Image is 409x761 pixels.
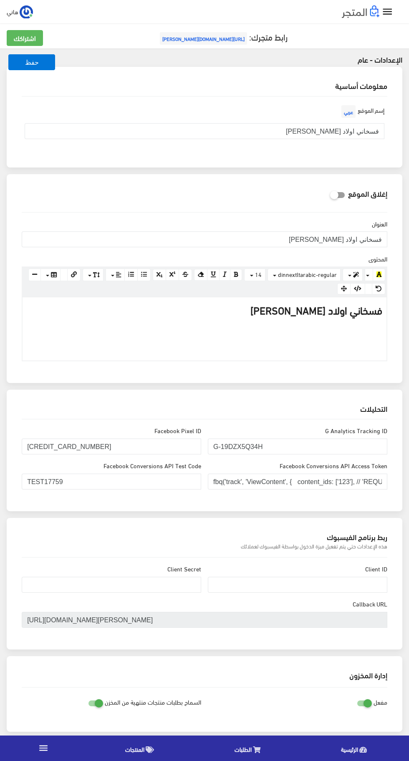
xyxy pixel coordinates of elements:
label: إسم الموقع [339,103,384,120]
span: المنتجات [125,744,144,754]
label: العنوان [372,219,387,228]
h2: إغلاق الموقع [348,190,387,197]
h2: إدارة المخزون [22,671,387,679]
h4: اﻹعدادات - عام [208,55,402,63]
label: المحتوى [369,254,387,264]
label: Client ID [365,564,387,573]
span: هاني [7,6,18,17]
i:  [381,6,394,18]
a: اشتراكك [7,30,43,46]
img: . [342,5,379,18]
a: المنتجات [87,738,197,759]
label: Client Secret [167,564,201,573]
font: فسخاني اولاد [PERSON_NAME] [250,300,382,319]
button: dinnextltarabic-regular [268,269,341,281]
img: ... [20,5,33,19]
button: 14 [244,269,265,281]
span: الرئيسية [341,744,358,754]
button: حفظ [8,54,55,70]
a: رابط متجرك:[URL][DOMAIN_NAME][PERSON_NAME] [158,29,288,44]
label: Callback URL [353,599,387,609]
label: G Analytics Tracking ID [325,426,387,435]
a: ... هاني [7,5,33,18]
span: [URL][DOMAIN_NAME][PERSON_NAME] [160,32,247,45]
span: الطلبات [235,744,252,754]
h2: التحليلات [22,405,387,412]
small: هذه الإعدادات حتي يتم تفعيل ميزة الدخول بواسطة الفيسبوك لعملائك [22,542,387,550]
span: dinnextltarabic-regular [278,269,337,279]
h2: معلومات أساسية [22,82,387,89]
h2: ربط برنامج الفيسبوك [22,533,387,540]
span: 14 [255,269,262,279]
a: الرئيسية [303,738,409,759]
label: Facebook Conversions API Access Token [280,461,387,470]
label: السماح بطلبات منتجات منتهية من المخزن [105,694,201,710]
label: Facebook Conversions API Test Code [104,461,201,470]
span: عربي [341,105,356,118]
a: الطلبات [197,738,303,759]
label: مفعل [374,694,387,710]
i:  [38,743,49,753]
label: Facebook Pixel ID [154,426,201,435]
